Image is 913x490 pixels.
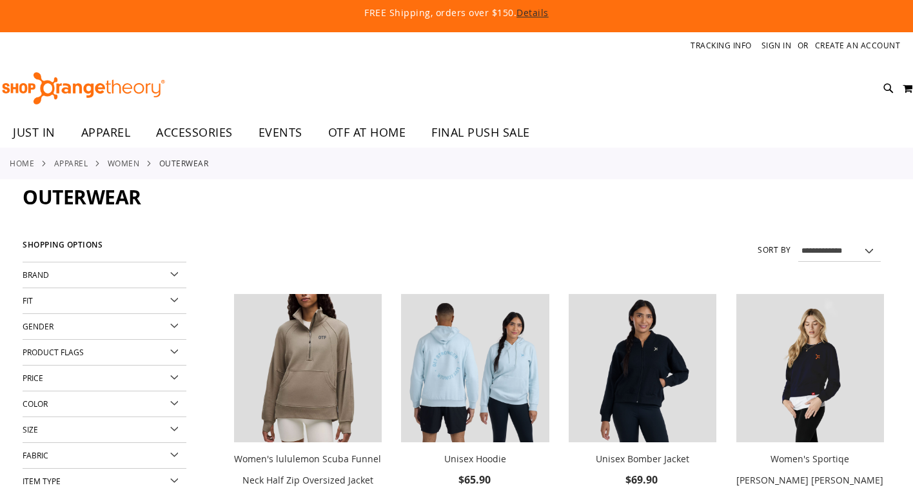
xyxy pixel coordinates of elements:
span: Gender [23,321,54,331]
a: Home [10,157,34,169]
img: Women's lululemon Scuba Funnel Neck Half Zip Oversized Jacket [234,294,382,442]
span: Size [23,424,38,435]
a: FINAL PUSH SALE [418,118,543,148]
a: Tracking Info [691,40,752,51]
a: EVENTS [246,118,315,148]
span: Fit [23,295,33,306]
span: Brand [23,269,49,280]
span: APPAREL [81,118,131,147]
a: Women's lululemon Scuba Funnel Neck Half Zip Oversized Jacket [234,294,382,444]
span: JUST IN [13,118,55,147]
div: Color [23,391,186,417]
span: Outerwear [23,184,141,210]
p: FREE Shipping, orders over $150. [70,6,843,19]
span: Price [23,373,43,383]
div: Size [23,417,186,443]
span: Product Flags [23,347,84,357]
div: Gender [23,314,186,340]
a: Details [516,6,549,19]
span: $69.90 [625,473,660,487]
span: OTF AT HOME [328,118,406,147]
a: APPAREL [68,118,144,147]
strong: Shopping Options [23,235,186,262]
strong: Outerwear [159,157,209,169]
span: $65.90 [458,473,493,487]
div: Price [23,366,186,391]
img: Image of Unisex Hoodie [401,294,549,442]
a: APPAREL [54,157,88,169]
img: Image of Unisex Bomber Jacket [569,294,716,442]
div: Product Flags [23,340,186,366]
span: EVENTS [259,118,302,147]
span: Color [23,398,48,409]
span: Fabric [23,450,48,460]
a: Image of Unisex Bomber Jacket [569,294,716,444]
span: ACCESSORIES [156,118,233,147]
a: Women's lululemon Scuba Funnel Neck Half Zip Oversized Jacket [234,453,381,486]
span: FINAL PUSH SALE [431,118,530,147]
a: Unisex Bomber Jacket [596,453,689,465]
a: WOMEN [108,157,140,169]
div: Fit [23,288,186,314]
a: Unisex Hoodie [444,453,506,465]
div: Brand [23,262,186,288]
a: Women's Sportiqe Ashlyn French Terry Crewneck Sweatshirt [736,294,884,444]
a: ACCESSORIES [143,118,246,148]
img: Women's Sportiqe Ashlyn French Terry Crewneck Sweatshirt [736,294,884,442]
a: Sign In [761,40,792,51]
a: OTF AT HOME [315,118,419,148]
label: Sort By [758,244,791,255]
span: Item Type [23,476,61,486]
a: Image of Unisex Hoodie [401,294,549,444]
a: Create an Account [815,40,901,51]
div: Fabric [23,443,186,469]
